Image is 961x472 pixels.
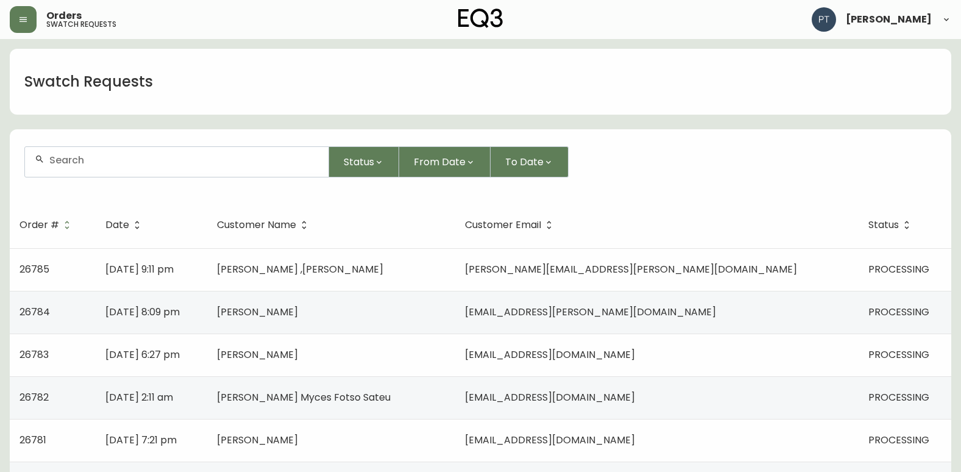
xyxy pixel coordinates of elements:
[105,220,145,231] span: Date
[465,433,635,447] span: [EMAIL_ADDRESS][DOMAIN_NAME]
[105,221,129,229] span: Date
[217,221,296,229] span: Customer Name
[46,21,116,28] h5: swatch requests
[846,15,932,24] span: [PERSON_NAME]
[217,262,383,276] span: [PERSON_NAME] ,[PERSON_NAME]
[217,348,298,362] span: [PERSON_NAME]
[491,146,569,177] button: To Date
[24,71,153,92] h1: Swatch Requests
[105,348,180,362] span: [DATE] 6:27 pm
[465,262,797,276] span: [PERSON_NAME][EMAIL_ADDRESS][PERSON_NAME][DOMAIN_NAME]
[505,154,544,170] span: To Date
[344,154,374,170] span: Status
[868,390,929,404] span: PROCESSING
[868,305,929,319] span: PROCESSING
[46,11,82,21] span: Orders
[465,221,541,229] span: Customer Email
[20,390,49,404] span: 26782
[868,262,929,276] span: PROCESSING
[20,348,49,362] span: 26783
[217,433,298,447] span: [PERSON_NAME]
[20,220,75,231] span: Order #
[20,305,50,319] span: 26784
[465,390,635,404] span: [EMAIL_ADDRESS][DOMAIN_NAME]
[868,433,929,447] span: PROCESSING
[329,146,399,177] button: Status
[217,390,391,404] span: [PERSON_NAME] Myces Fotso Sateu
[458,9,503,28] img: logo
[868,220,915,231] span: Status
[217,305,298,319] span: [PERSON_NAME]
[812,7,836,32] img: 986dcd8e1aab7847125929f325458823
[20,262,49,276] span: 26785
[20,221,59,229] span: Order #
[105,433,177,447] span: [DATE] 7:21 pm
[105,390,173,404] span: [DATE] 2:11 am
[399,146,491,177] button: From Date
[465,348,635,362] span: [EMAIL_ADDRESS][DOMAIN_NAME]
[465,220,557,231] span: Customer Email
[105,262,174,276] span: [DATE] 9:11 pm
[105,305,180,319] span: [DATE] 8:09 pm
[465,305,716,319] span: [EMAIL_ADDRESS][PERSON_NAME][DOMAIN_NAME]
[414,154,466,170] span: From Date
[217,220,312,231] span: Customer Name
[868,221,899,229] span: Status
[868,348,929,362] span: PROCESSING
[49,154,319,166] input: Search
[20,433,46,447] span: 26781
